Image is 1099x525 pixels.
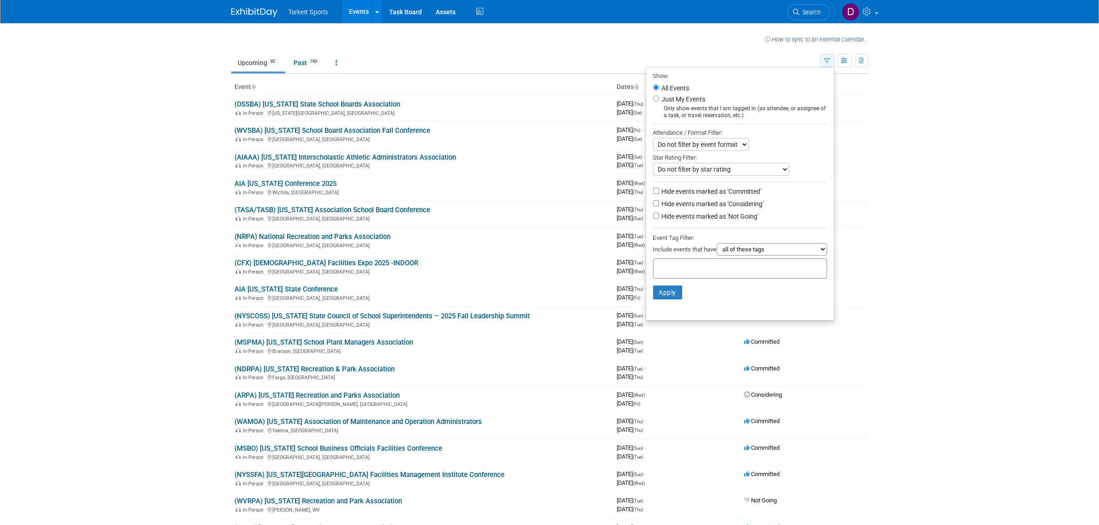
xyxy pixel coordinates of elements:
span: In-Person [243,163,267,169]
img: In-Person Event [235,428,241,432]
span: [DATE] [617,471,646,477]
div: Show: [653,70,827,81]
span: - [645,312,646,319]
span: - [645,338,646,345]
span: - [647,391,648,398]
span: 743 [308,58,320,65]
span: [DATE] [617,347,643,354]
span: - [642,126,643,133]
span: - [645,418,646,424]
div: [GEOGRAPHIC_DATA], [GEOGRAPHIC_DATA] [235,479,610,487]
div: [PERSON_NAME], WV [235,506,610,513]
div: [GEOGRAPHIC_DATA], [GEOGRAPHIC_DATA] [235,241,610,249]
span: In-Person [243,269,267,275]
span: (Wed) [633,269,645,274]
a: (WAMOA) [US_STATE] Association of Maintenance and Operation Administrators [235,418,482,426]
span: (Tue) [633,498,643,503]
img: In-Person Event [235,295,241,300]
span: (Sun) [633,216,643,221]
span: Tarkett Sports [288,8,328,16]
span: - [645,444,646,451]
span: - [644,153,645,160]
div: Event Tag Filter: [653,233,827,243]
span: (Thu) [633,190,643,195]
span: Committed [745,418,780,424]
span: (Tue) [633,322,643,327]
a: (NYSCOSS) [US_STATE] State Council of School Superintendents – 2025 Fall Leadership Summit [235,312,530,320]
span: (Sat) [633,137,643,142]
img: In-Person Event [235,243,241,247]
button: Apply [653,286,683,299]
span: (Tue) [633,260,643,265]
div: Yakima, [GEOGRAPHIC_DATA] [235,426,610,434]
span: (Sun) [633,446,643,451]
div: Only show events that I am tagged in (as attendee, or assignee of a task, or travel reservation, ... [653,105,827,119]
span: [DATE] [617,479,645,486]
div: [GEOGRAPHIC_DATA], [GEOGRAPHIC_DATA] [235,215,610,222]
span: (Thu) [633,419,643,424]
div: Star Rating Filter: [653,151,827,163]
span: (Sun) [633,472,643,477]
span: In-Person [243,428,267,434]
span: [DATE] [617,206,646,213]
span: In-Person [243,348,267,354]
label: Hide events marked as 'Not Going' [660,212,759,221]
a: Search [787,4,830,20]
span: 92 [268,58,278,65]
span: (Sat) [633,110,643,115]
div: Wichita, [GEOGRAPHIC_DATA] [235,188,610,196]
label: Hide events marked as 'Considering' [660,199,764,209]
span: - [645,100,646,107]
a: (WVSBA) [US_STATE] School Board Association Fall Conference [235,126,431,135]
span: - [645,365,646,372]
th: Dates [613,79,741,95]
span: [DATE] [617,259,646,266]
span: (Tue) [633,366,643,371]
span: (Sun) [633,340,643,345]
span: [DATE] [617,444,646,451]
span: In-Person [243,243,267,249]
img: In-Person Event [235,190,241,194]
span: [DATE] [617,338,646,345]
span: [DATE] [617,294,641,301]
img: In-Person Event [235,322,241,327]
a: (WVRPA) [US_STATE] Recreation and Park Association [235,497,402,505]
span: [DATE] [617,418,646,424]
span: - [645,285,646,292]
div: Include events that have [653,243,827,258]
span: In-Person [243,401,267,407]
a: AIA [US_STATE] State Conference [235,285,338,293]
span: [DATE] [617,268,645,274]
div: Attendance / Format Filter: [653,127,827,138]
span: In-Person [243,454,267,460]
img: In-Person Event [235,481,241,485]
span: (Tue) [633,234,643,239]
span: [DATE] [617,161,643,168]
span: (Tue) [633,454,643,459]
a: How to sync to an external calendar... [765,36,868,43]
th: Event [231,79,613,95]
span: - [645,206,646,213]
span: Considering [745,391,782,398]
span: Committed [745,365,780,372]
span: [DATE] [617,100,646,107]
span: (Tue) [633,348,643,353]
span: (Tue) [633,163,643,168]
span: [DATE] [617,135,643,142]
div: [GEOGRAPHIC_DATA], [GEOGRAPHIC_DATA] [235,453,610,460]
a: (CFX) [DEMOGRAPHIC_DATA] Facilities Expo 2025 -INDOOR [235,259,419,267]
div: [GEOGRAPHIC_DATA], [GEOGRAPHIC_DATA] [235,161,610,169]
label: All Events [660,85,690,91]
span: Committed [745,444,780,451]
img: In-Person Event [235,137,241,141]
span: (Thu) [633,375,643,380]
span: (Fri) [633,401,641,406]
span: - [645,497,646,504]
img: In-Person Event [235,507,241,512]
span: [DATE] [617,233,646,239]
span: [DATE] [617,497,646,504]
img: In-Person Event [235,110,241,115]
a: Past743 [287,54,327,72]
div: [GEOGRAPHIC_DATA][PERSON_NAME], [GEOGRAPHIC_DATA] [235,400,610,407]
a: (MSPMA) [US_STATE] School Plant Managers Association [235,338,414,346]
